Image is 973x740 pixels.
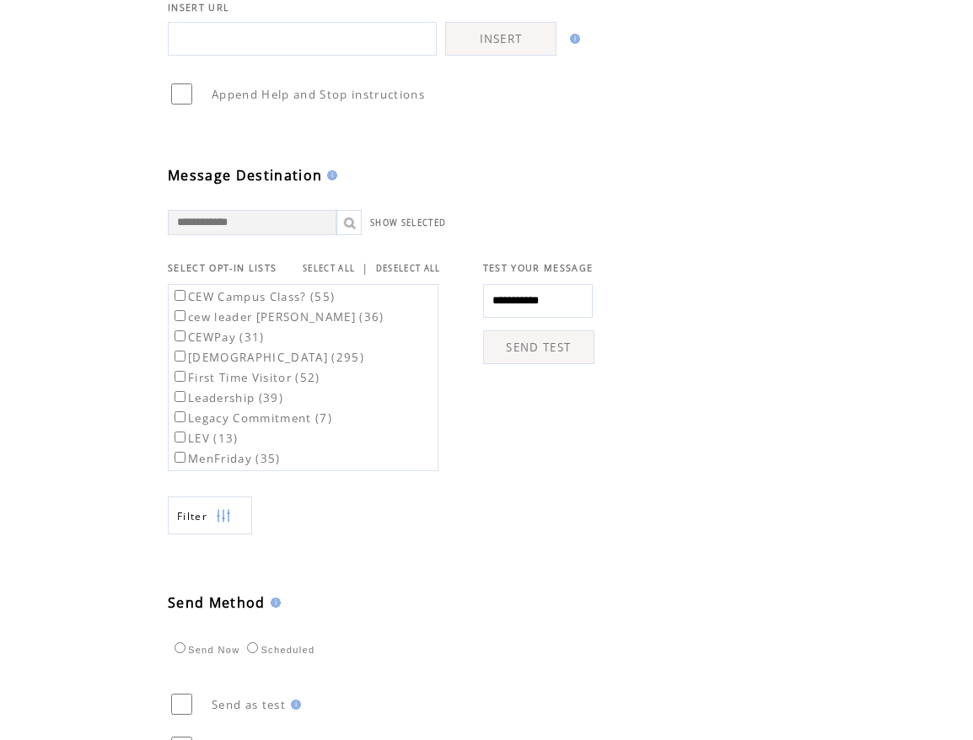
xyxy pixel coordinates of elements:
[171,390,283,405] label: Leadership (39)
[175,310,185,321] input: cew leader [PERSON_NAME] (36)
[483,262,594,274] span: TEST YOUR MESSAGE
[168,593,266,612] span: Send Method
[175,391,185,402] input: Leadership (39)
[175,411,185,422] input: Legacy Commitment (7)
[175,432,185,442] input: LEV (13)
[362,260,368,276] span: |
[303,263,355,274] a: SELECT ALL
[247,642,258,653] input: Scheduled
[171,410,332,426] label: Legacy Commitment (7)
[175,351,185,362] input: [DEMOGRAPHIC_DATA] (295)
[175,642,185,653] input: Send Now
[175,330,185,341] input: CEWPay (31)
[168,262,277,274] span: SELECT OPT-IN LISTS
[171,431,239,446] label: LEV (13)
[216,497,231,535] img: filters.png
[212,697,286,712] span: Send as test
[483,330,594,364] a: SEND TEST
[212,87,425,102] span: Append Help and Stop instructions
[243,645,314,655] label: Scheduled
[170,645,239,655] label: Send Now
[171,289,335,304] label: CEW Campus Class? (55)
[168,496,252,534] a: Filter
[171,370,320,385] label: First Time Visitor (52)
[370,217,446,228] a: SHOW SELECTED
[171,350,364,365] label: [DEMOGRAPHIC_DATA] (295)
[177,509,207,523] span: Show filters
[286,700,301,710] img: help.gif
[376,263,441,274] a: DESELECT ALL
[171,330,265,345] label: CEWPay (31)
[168,166,322,185] span: Message Destination
[445,22,556,56] a: INSERT
[175,452,185,463] input: MenFriday (35)
[266,598,281,608] img: help.gif
[171,451,281,466] label: MenFriday (35)
[171,309,384,324] label: cew leader [PERSON_NAME] (36)
[565,34,580,44] img: help.gif
[168,2,229,13] span: INSERT URL
[175,371,185,382] input: First Time Visitor (52)
[322,170,337,180] img: help.gif
[175,290,185,301] input: CEW Campus Class? (55)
